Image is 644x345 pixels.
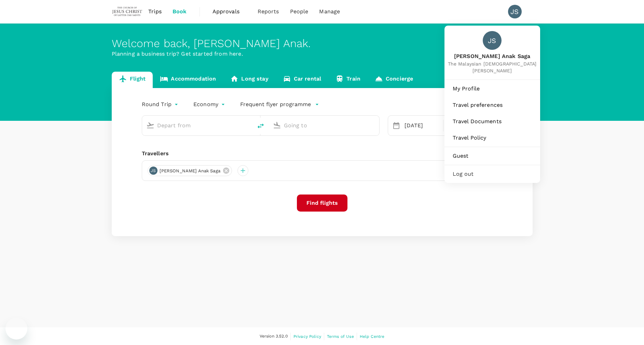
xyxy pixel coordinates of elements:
[290,8,309,16] span: People
[258,8,279,16] span: Reports
[453,134,532,142] span: Travel Policy
[447,130,537,145] a: Travel Policy
[447,167,537,182] div: Log out
[276,72,329,88] a: Car rental
[360,334,385,339] span: Help Centre
[240,100,319,109] button: Frequent flyer programme
[447,98,537,113] a: Travel preferences
[360,333,385,340] a: Help Centre
[173,8,187,16] span: Book
[447,148,537,163] a: Guest
[453,101,532,109] span: Travel preferences
[319,8,340,16] span: Manage
[193,99,227,110] div: Economy
[297,195,347,212] button: Find flights
[453,117,532,126] span: Travel Documents
[293,333,321,340] a: Privacy Policy
[223,72,275,88] a: Long stay
[5,318,27,340] iframe: Button to launch messaging window
[453,85,532,93] span: My Profile
[149,167,157,175] div: JS
[260,333,288,340] span: Version 3.52.0
[213,8,247,16] span: Approvals
[447,114,537,129] a: Travel Documents
[157,120,238,131] input: Depart from
[447,81,537,96] a: My Profile
[240,100,311,109] p: Frequent flyer programme
[153,72,223,88] a: Accommodation
[248,125,249,126] button: Open
[374,125,376,126] button: Open
[112,72,153,88] a: Flight
[328,72,368,88] a: Train
[508,5,522,18] div: JS
[142,149,503,158] div: Travellers
[142,99,180,110] div: Round Trip
[155,168,224,174] span: [PERSON_NAME] Anak Saga
[444,60,540,74] span: The Malaysian [DEMOGRAPHIC_DATA][PERSON_NAME]
[293,334,321,339] span: Privacy Policy
[444,53,540,60] span: [PERSON_NAME] Anak Saga
[368,72,420,88] a: Concierge
[327,333,354,340] a: Terms of Use
[112,4,143,19] img: The Malaysian Church of Jesus Christ of Latter-day Saints
[327,334,354,339] span: Terms of Use
[252,118,269,134] button: delete
[453,170,532,178] span: Log out
[148,165,232,176] div: JS[PERSON_NAME] Anak Saga
[112,37,533,50] div: Welcome back , [PERSON_NAME] Anak .
[453,152,532,160] span: Guest
[483,31,502,50] div: JS
[284,120,365,131] input: Going to
[148,8,162,16] span: Trips
[112,50,533,58] p: Planning a business trip? Get started from here.
[402,119,442,132] div: [DATE]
